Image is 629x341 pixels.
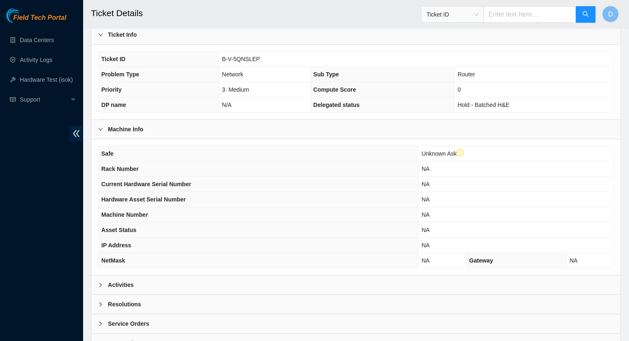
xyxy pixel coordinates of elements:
[91,120,620,139] div: Machine Info
[421,242,429,249] span: NA
[108,300,141,309] b: Resolutions
[602,6,619,22] button: D
[98,282,103,287] span: right
[101,211,148,218] span: Machine Number
[421,150,464,157] span: Unknown Ask
[6,15,66,26] a: Akamai TechnologiesField Tech Portal
[91,25,620,44] div: Ticket Info
[469,257,493,264] span: Gateway
[457,86,461,93] span: 0
[421,211,429,218] span: NA
[91,275,620,294] div: Activities
[421,181,429,187] span: NA
[20,91,69,108] span: Support
[313,102,360,108] span: Delegated status
[98,321,103,326] span: right
[101,150,114,157] span: Safe
[313,71,339,78] span: Sub Type
[421,227,429,233] span: NA
[20,76,73,83] a: Hardware Test (isok)
[13,14,66,22] span: Field Tech Portal
[576,6,596,23] button: search
[98,127,103,132] span: right
[457,71,475,78] span: Router
[101,56,125,62] span: Ticket ID
[98,302,103,307] span: right
[101,257,125,264] span: NetMask
[222,86,249,93] span: 3. Medium
[108,319,149,328] b: Service Orders
[10,97,16,102] span: read
[222,102,232,108] span: N/A
[421,166,429,172] span: NA
[70,126,83,141] span: double-left
[91,295,620,314] div: Resolutions
[457,102,509,108] span: Hold - Batched H&E
[101,102,126,108] span: DP name
[108,30,137,39] b: Ticket Info
[6,8,42,23] img: Akamai Technologies
[582,11,589,19] span: search
[426,8,478,21] span: Ticket ID
[483,6,576,23] input: Enter text here...
[101,242,131,249] span: IP Address
[101,71,139,78] span: Problem Type
[108,280,134,289] b: Activities
[98,32,103,37] span: right
[222,56,260,62] span: B-V-5QNSLEP
[457,149,464,157] span: exclamation-circle
[101,166,139,172] span: Rack Number
[101,181,191,187] span: Current Hardware Serial Number
[421,257,429,264] span: NA
[569,257,577,264] span: NA
[20,57,53,63] a: Activity Logs
[608,9,613,19] span: D
[101,196,186,203] span: Hardware Asset Serial Number
[101,86,122,93] span: Priority
[101,227,136,233] span: Asset Status
[108,125,143,134] b: Machine Info
[313,86,356,93] span: Compute Score
[91,314,620,333] div: Service Orders
[20,37,54,43] a: Data Centers
[421,196,429,203] span: NA
[222,71,243,78] span: Network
